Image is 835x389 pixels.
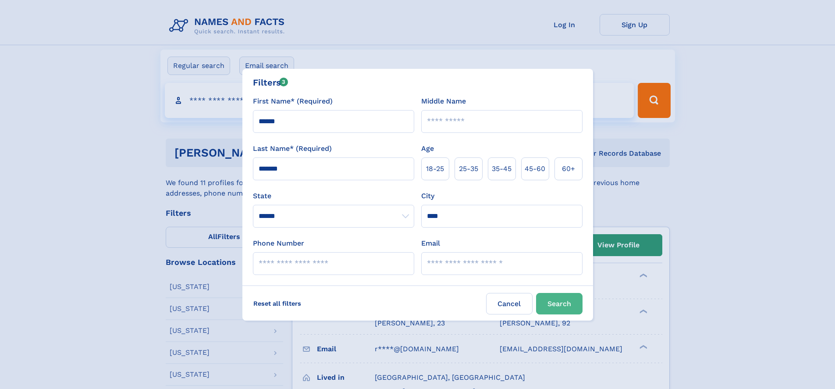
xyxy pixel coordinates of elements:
[421,238,440,249] label: Email
[253,96,333,107] label: First Name* (Required)
[421,143,434,154] label: Age
[562,164,575,174] span: 60+
[486,293,533,314] label: Cancel
[248,293,307,314] label: Reset all filters
[421,191,434,201] label: City
[525,164,545,174] span: 45‑60
[253,76,288,89] div: Filters
[253,191,414,201] label: State
[459,164,478,174] span: 25‑35
[492,164,512,174] span: 35‑45
[426,164,444,174] span: 18‑25
[253,238,304,249] label: Phone Number
[253,143,332,154] label: Last Name* (Required)
[421,96,466,107] label: Middle Name
[536,293,583,314] button: Search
